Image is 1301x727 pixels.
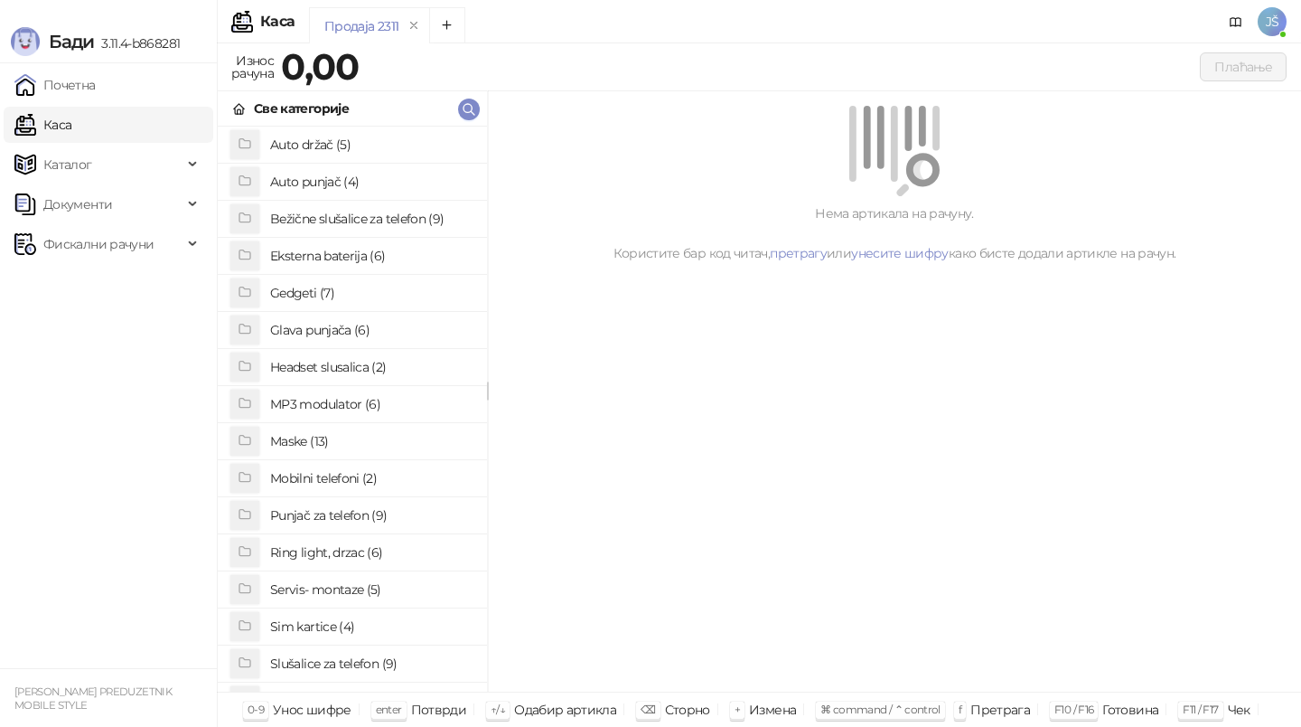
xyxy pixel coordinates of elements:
span: F10 / F16 [1054,703,1093,716]
div: Сторно [665,698,710,722]
span: JŠ [1258,7,1287,36]
h4: Bežične slušalice za telefon (9) [270,204,473,233]
h4: Mobilni telefoni (2) [270,464,473,493]
div: Продаја 2311 [324,16,398,36]
span: ⌘ command / ⌃ control [820,703,941,716]
a: Почетна [14,67,96,103]
small: [PERSON_NAME] PREDUZETNIK MOBILE STYLE [14,685,172,712]
div: Потврди [411,698,467,722]
div: Износ рачуна [228,49,277,85]
span: Бади [49,31,94,52]
button: remove [402,18,426,33]
a: Документација [1221,7,1250,36]
h4: Servis- montaze (5) [270,575,473,604]
a: унесите шифру [851,245,949,261]
h4: Gedgeti (7) [270,279,473,307]
div: Претрага [970,698,1030,722]
h4: MP3 modulator (6) [270,390,473,419]
span: + [735,703,740,716]
h4: Staklo za telefon (7) [270,686,473,715]
h4: Maske (13) [270,427,473,456]
button: Add tab [429,7,465,43]
div: Нема артикала на рачуну. Користите бар код читач, или како бисте додали артикле на рачун. [510,203,1279,263]
span: 0-9 [248,703,264,716]
button: Плаћање [1200,52,1287,81]
a: Каса [14,107,71,143]
h4: Auto punjač (4) [270,167,473,196]
strong: 0,00 [281,44,359,89]
span: f [959,703,961,716]
div: Каса [260,14,295,29]
h4: Slušalice za telefon (9) [270,649,473,678]
span: F11 / F17 [1183,703,1218,716]
h4: Ring light, drzac (6) [270,538,473,567]
h4: Punjač za telefon (9) [270,501,473,530]
img: Logo [11,27,40,56]
div: Готовина [1102,698,1158,722]
h4: Eksterna baterija (6) [270,241,473,270]
span: 3.11.4-b868281 [94,35,180,52]
span: enter [376,703,402,716]
span: ⌫ [641,703,655,716]
span: Документи [43,186,112,222]
span: Каталог [43,146,92,183]
div: Чек [1228,698,1250,722]
a: претрагу [770,245,827,261]
span: ↑/↓ [491,703,505,716]
h4: Auto držač (5) [270,130,473,159]
div: grid [218,127,487,692]
h4: Headset slusalica (2) [270,353,473,382]
div: Унос шифре [273,698,351,722]
h4: Sim kartice (4) [270,612,473,641]
span: Фискални рачуни [43,226,154,262]
div: Све категорије [254,99,349,118]
h4: Glava punjača (6) [270,316,473,345]
div: Одабир артикла [514,698,616,722]
div: Измена [749,698,796,722]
